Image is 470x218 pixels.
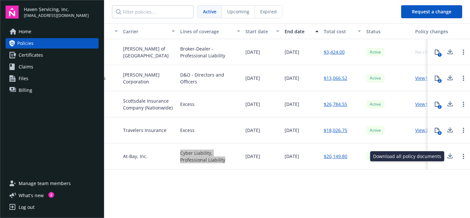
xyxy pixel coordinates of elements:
[364,23,413,39] button: Status
[282,23,321,39] button: End date
[285,28,311,35] div: End date
[413,23,453,39] button: Policy changes
[243,23,282,39] button: Start date
[245,28,272,35] div: Start date
[415,28,451,35] div: Policy changes
[324,28,354,35] div: Total cost
[178,23,243,39] button: Lines of coverage
[120,23,178,39] button: Carrier
[180,28,233,35] div: Lines of coverage
[123,28,168,35] div: Carrier
[366,28,410,35] div: Status
[321,23,364,39] button: Total cost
